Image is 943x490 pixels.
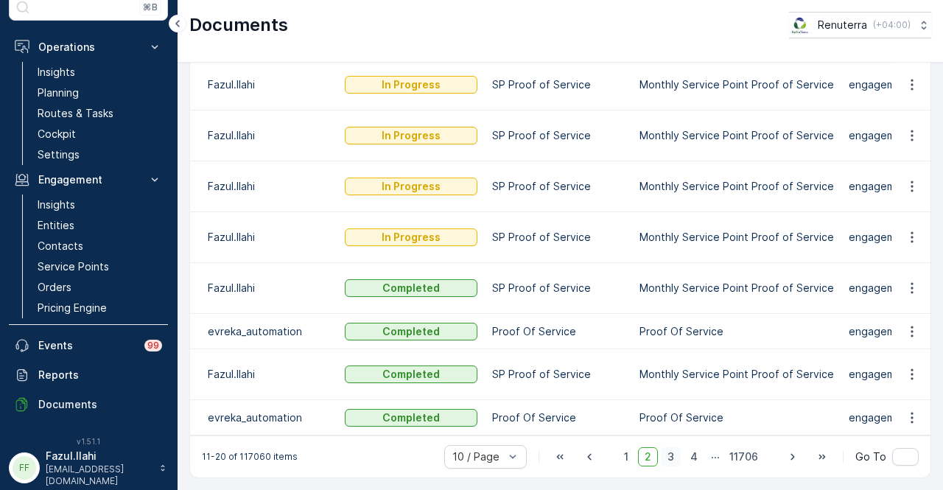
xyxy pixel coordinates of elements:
button: Completed [345,365,477,383]
a: Orders [32,277,168,298]
p: Operations [38,40,139,55]
a: Entities [32,215,168,236]
p: SP Proof of Service [492,179,625,194]
p: Reports [38,368,162,382]
p: Monthly Service Point Proof of Service [639,179,834,194]
button: FFFazul.Ilahi[EMAIL_ADDRESS][DOMAIN_NAME] [9,449,168,487]
p: Fazul.Ilahi [208,77,330,92]
p: Monthly Service Point Proof of Service [639,128,834,143]
p: 11-20 of 117060 items [202,451,298,463]
button: Completed [345,279,477,297]
p: Documents [38,397,162,412]
p: Documents [189,13,288,37]
button: Engagement [9,165,168,195]
p: Monthly Service Point Proof of Service [639,77,834,92]
p: SP Proof of Service [492,77,625,92]
p: Insights [38,197,75,212]
button: Completed [345,323,477,340]
p: Fazul.Ilahi [46,449,152,463]
p: In Progress [382,77,441,92]
a: Planning [32,83,168,103]
button: Renuterra(+04:00) [789,12,931,38]
a: Documents [9,390,168,419]
p: Pricing Engine [38,301,107,315]
span: Go To [855,449,886,464]
span: 3 [661,447,681,466]
span: v 1.51.1 [9,437,168,446]
p: Planning [38,85,79,100]
a: Pricing Engine [32,298,168,318]
button: In Progress [345,127,477,144]
p: Entities [38,218,74,233]
p: SP Proof of Service [492,281,625,295]
p: Monthly Service Point Proof of Service [639,281,834,295]
p: evreka_automation [208,324,330,339]
p: Orders [38,280,71,295]
p: Proof Of Service [639,324,834,339]
p: SP Proof of Service [492,367,625,382]
p: Contacts [38,239,83,253]
span: 2 [638,447,658,466]
p: Service Points [38,259,109,274]
p: Cockpit [38,127,76,141]
p: ( +04:00 ) [873,19,911,31]
p: [EMAIL_ADDRESS][DOMAIN_NAME] [46,463,152,487]
p: ⌘B [143,1,158,13]
p: Completed [382,324,440,339]
p: In Progress [382,128,441,143]
p: Fazul.Ilahi [208,367,330,382]
p: SP Proof of Service [492,230,625,245]
p: Events [38,338,136,353]
p: Engagement [38,172,139,187]
p: Proof Of Service [492,410,625,425]
a: Service Points [32,256,168,277]
p: Fazul.Ilahi [208,281,330,295]
a: Settings [32,144,168,165]
p: Completed [382,367,440,382]
p: Fazul.Ilahi [208,179,330,194]
p: Completed [382,281,440,295]
img: Screenshot_2024-07-26_at_13.33.01.png [789,17,812,33]
p: Fazul.Ilahi [208,128,330,143]
p: evreka_automation [208,410,330,425]
p: Renuterra [818,18,867,32]
p: 99 [147,340,159,351]
a: Contacts [32,236,168,256]
a: Routes & Tasks [32,103,168,124]
button: In Progress [345,228,477,246]
span: 4 [684,447,704,466]
p: Proof Of Service [639,410,834,425]
p: Fazul.Ilahi [208,230,330,245]
p: Proof Of Service [492,324,625,339]
button: In Progress [345,178,477,195]
a: Reports [9,360,168,390]
p: Completed [382,410,440,425]
p: Monthly Service Point Proof of Service [639,230,834,245]
a: Events99 [9,331,168,360]
span: 11706 [723,447,765,466]
a: Insights [32,195,168,215]
span: 1 [617,447,635,466]
p: Monthly Service Point Proof of Service [639,367,834,382]
p: In Progress [382,179,441,194]
div: FF [13,456,36,480]
p: SP Proof of Service [492,128,625,143]
p: In Progress [382,230,441,245]
a: Insights [32,62,168,83]
p: Insights [38,65,75,80]
p: Routes & Tasks [38,106,113,121]
button: In Progress [345,76,477,94]
button: Completed [345,409,477,427]
a: Cockpit [32,124,168,144]
button: Operations [9,32,168,62]
p: Settings [38,147,80,162]
p: ... [711,447,720,466]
